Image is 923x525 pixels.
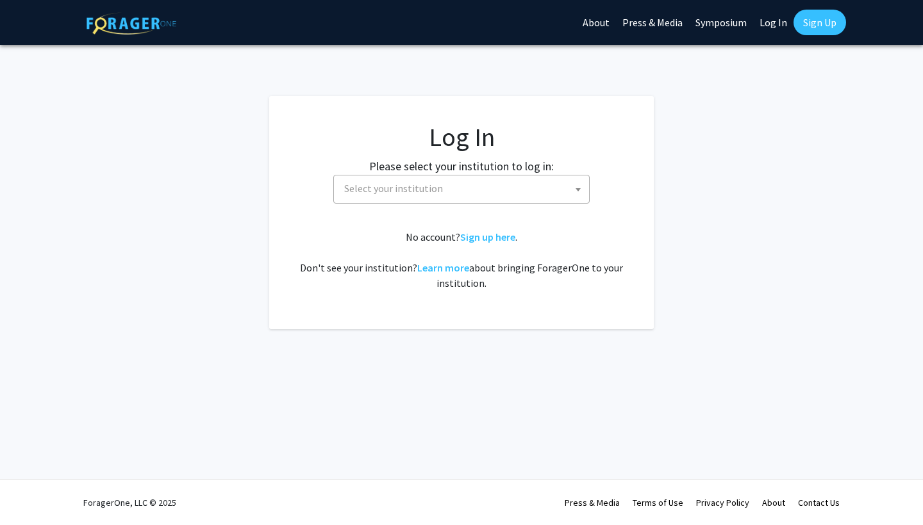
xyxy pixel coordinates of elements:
[339,175,589,202] span: Select your institution
[460,230,515,243] a: Sign up here
[417,261,469,274] a: Learn more about bringing ForagerOne to your institution
[333,175,590,204] span: Select your institution
[794,10,846,35] a: Sign Up
[369,157,554,175] label: Please select your institution to log in:
[295,229,628,291] div: No account? . Don't see your institution? about bringing ForagerOne to your institution.
[633,497,683,508] a: Terms of Use
[344,182,443,195] span: Select your institution
[762,497,785,508] a: About
[565,497,620,508] a: Press & Media
[696,497,749,508] a: Privacy Policy
[295,122,628,152] h1: Log In
[798,497,840,508] a: Contact Us
[83,480,176,525] div: ForagerOne, LLC © 2025
[87,12,176,35] img: ForagerOne Logo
